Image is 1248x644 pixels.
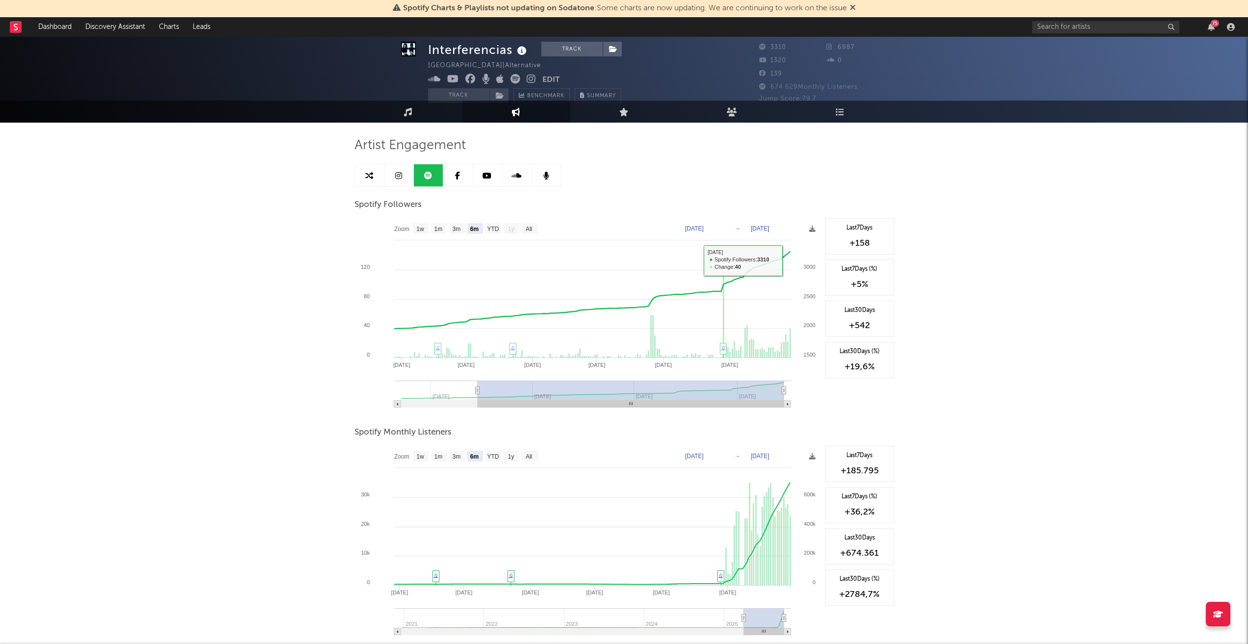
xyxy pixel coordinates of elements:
button: 75 [1208,23,1215,31]
text: [DATE] [751,225,769,232]
text: 1y [508,226,514,232]
text: 6m [470,453,478,460]
text: 120 [360,264,369,270]
div: Last 30 Days [831,306,889,315]
div: Last 7 Days [831,224,889,232]
text: 1500 [803,352,815,358]
text: 80 [363,293,369,299]
span: 674.629 Monthly Listeners [759,84,858,90]
a: ♫ [434,572,438,578]
a: ♫ [436,344,440,350]
span: 139 [759,71,782,77]
text: 0 [366,579,369,585]
span: Dismiss [850,4,856,12]
text: 0 [812,579,815,585]
text: 3m [452,226,460,232]
span: Artist Engagement [355,140,466,152]
span: 6987 [826,44,855,51]
text: 3000 [803,264,815,270]
a: Leads [186,17,217,37]
div: +674.361 [831,547,889,559]
button: Edit [542,74,560,86]
text: [DATE] [719,590,736,595]
div: Last 30 Days [831,534,889,542]
text: [DATE] [458,362,475,368]
text: 30k [361,491,370,497]
text: 1y [508,453,514,460]
text: [DATE] [391,590,408,595]
text: [DATE] [586,590,603,595]
text: YTD [487,453,499,460]
text: 1m [434,453,442,460]
span: Summary [587,93,616,99]
span: 3310 [759,44,786,51]
a: ♫ [719,572,723,578]
div: Last 7 Days (%) [831,492,889,501]
div: +158 [831,237,889,249]
div: +36,2 % [831,506,889,518]
button: Track [541,42,603,56]
div: Last 7 Days (%) [831,265,889,274]
a: Charts [152,17,186,37]
a: ♫ [509,572,513,578]
text: All [525,453,532,460]
text: [DATE] [455,590,472,595]
text: Zoom [394,226,409,232]
text: [DATE] [653,590,670,595]
span: Spotify Charts & Playlists not updating on Sodatone [403,4,594,12]
div: [GEOGRAPHIC_DATA] | Alternative [428,60,552,72]
text: 1m [434,226,442,232]
a: Discovery Assistant [78,17,152,37]
input: Search for artists [1032,21,1179,33]
button: Track [428,88,489,103]
text: 3m [452,453,460,460]
text: 400k [804,521,815,527]
div: +2784,7 % [831,589,889,600]
text: [DATE] [721,362,739,368]
text: 6m [470,226,478,232]
text: [DATE] [588,362,605,368]
text: 20k [361,521,370,527]
text: 0 [366,352,369,358]
a: Dashboard [31,17,78,37]
text: → [735,453,740,460]
text: [DATE] [393,362,410,368]
button: Summary [575,88,621,103]
span: : Some charts are now updating. We are continuing to work on the issue [403,4,847,12]
text: 10k [361,550,370,556]
a: ♫ [721,344,725,350]
span: Spotify Followers [355,199,422,211]
div: +5 % [831,279,889,290]
a: Benchmark [513,88,570,103]
div: 75 [1211,20,1219,27]
div: Last 30 Days (%) [831,575,889,584]
div: Last 7 Days [831,451,889,460]
text: [DATE] [655,362,672,368]
text: [DATE] [524,362,541,368]
text: 1w [416,453,424,460]
text: [DATE] [522,590,539,595]
text: → [735,225,740,232]
text: 600k [804,491,815,497]
div: Last 30 Days (%) [831,347,889,356]
text: YTD [487,226,499,232]
span: 0 [826,57,842,64]
text: 2000 [803,322,815,328]
div: +19,6 % [831,361,889,373]
text: [DATE] [685,453,704,460]
text: 40 [363,322,369,328]
text: Zoom [394,453,409,460]
span: Jump Score: 79.7 [759,96,816,102]
text: 1w [416,226,424,232]
a: ♫ [511,344,515,350]
text: All [525,226,532,232]
div: Interferencias [428,42,529,58]
text: [DATE] [751,453,769,460]
text: 2500 [803,293,815,299]
div: +542 [831,320,889,332]
text: 200k [804,550,815,556]
div: +185.795 [831,465,889,477]
text: [DATE] [685,225,704,232]
span: Spotify Monthly Listeners [355,427,452,438]
span: Benchmark [527,90,564,102]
